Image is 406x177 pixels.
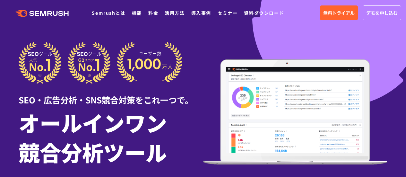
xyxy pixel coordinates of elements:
span: デモを申し込む [366,9,398,16]
a: Semrushとは [92,10,125,16]
a: 無料トライアル [320,5,358,20]
a: 活用方法 [165,10,185,16]
a: セミナー [218,10,238,16]
div: SEO・広告分析・SNS競合対策をこれ一つで。 [19,84,203,106]
a: 資料ダウンロード [244,10,284,16]
a: 導入事例 [191,10,211,16]
a: 料金 [148,10,158,16]
a: 機能 [132,10,142,16]
h1: オールインワン 競合分析ツール [19,108,203,167]
span: 無料トライアル [323,9,355,16]
a: デモを申し込む [363,5,401,20]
